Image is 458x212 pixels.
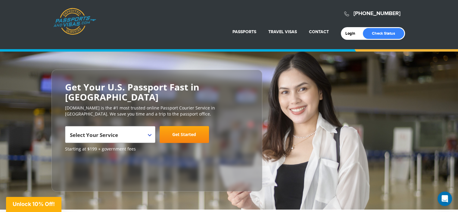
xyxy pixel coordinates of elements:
[65,155,110,185] iframe: Customer reviews powered by Trustpilot
[354,10,400,17] a: [PHONE_NUMBER]
[53,8,96,35] a: Passports & [DOMAIN_NAME]
[232,29,256,34] a: Passports
[65,126,155,143] span: Select Your Service
[70,131,118,138] span: Select Your Service
[65,82,249,102] h2: Get Your U.S. Passport Fast in [GEOGRAPHIC_DATA]
[363,28,404,39] a: Check Status
[65,146,249,152] span: Starting at $199 + government fees
[65,105,249,117] p: [DOMAIN_NAME] is the #1 most trusted online Passport Courier Service in [GEOGRAPHIC_DATA]. We sav...
[13,201,55,207] span: Unlock 10% Off!
[309,29,329,34] a: Contact
[6,197,61,212] div: Unlock 10% Off!
[70,128,149,145] span: Select Your Service
[160,126,209,143] a: Get Started
[438,191,452,206] div: Open Intercom Messenger
[268,29,297,34] a: Travel Visas
[345,31,360,36] a: Login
